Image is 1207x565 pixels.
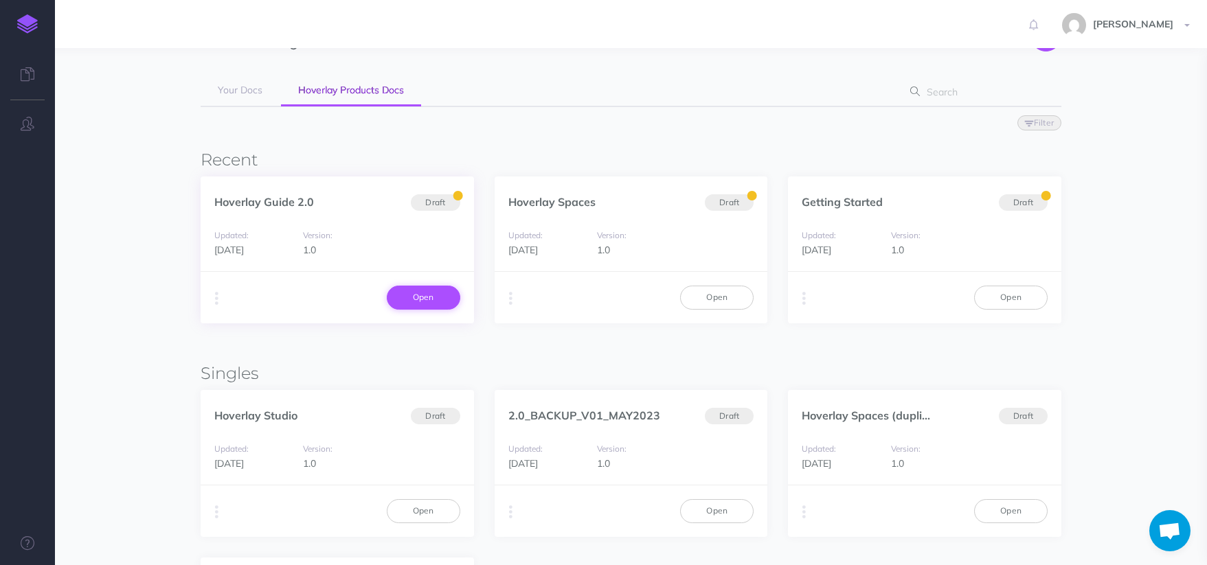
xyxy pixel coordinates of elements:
a: Open [387,499,460,522]
span: [DATE] [214,457,244,470]
a: Hoverlay Spaces (dupli... [802,408,930,422]
small: Version: [597,443,627,454]
span: [DATE] [802,457,831,470]
span: 1.0 [303,457,316,470]
a: Hoverlay Studio [214,408,297,422]
small: Version: [891,230,921,240]
a: 2.0_BACKUP_V01_MAY2023 [508,408,660,422]
input: Search [923,80,1040,104]
a: Open [974,286,1048,309]
small: Version: [891,443,921,454]
i: More actions [509,289,512,308]
span: [DATE] [508,457,538,470]
a: Open [680,286,754,309]
small: Version: [597,230,627,240]
img: 77ccc8640e6810896caf63250b60dd8b.jpg [1062,13,1086,37]
a: Open [680,499,754,522]
span: 1.0 [597,457,610,470]
span: 1.0 [303,244,316,256]
span: Your Docs [218,84,262,96]
span: 1.0 [891,244,904,256]
small: Updated: [508,230,543,240]
i: More actions [802,289,806,308]
span: Hoverlay Products Docs [298,84,404,96]
small: Updated: [508,443,543,454]
img: logo-mark.svg [17,14,38,34]
span: 1.0 [891,457,904,470]
a: Hoverlay Guide 2.0 [214,195,314,209]
i: More actions [215,503,218,522]
a: Open [974,499,1048,522]
span: [DATE] [508,244,538,256]
a: Your Docs [201,76,280,106]
a: Getting Started [802,195,883,209]
i: More actions [215,289,218,308]
a: Open chat [1149,510,1191,551]
span: [PERSON_NAME] [1086,18,1180,30]
i: More actions [509,503,512,522]
h3: Recent [201,151,1061,169]
small: Version: [303,230,332,240]
small: Updated: [802,443,836,454]
small: Version: [303,443,332,454]
small: Updated: [214,443,249,454]
a: Hoverlay Products Docs [281,76,421,106]
small: Updated: [802,230,836,240]
i: More actions [802,503,806,522]
button: Filter [1017,115,1061,130]
span: 1.0 [597,244,610,256]
a: Hoverlay Spaces [508,195,596,209]
small: Updated: [214,230,249,240]
span: [DATE] [802,244,831,256]
span: [DATE] [214,244,244,256]
h3: Singles [201,365,1061,382]
a: Open [387,286,460,309]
